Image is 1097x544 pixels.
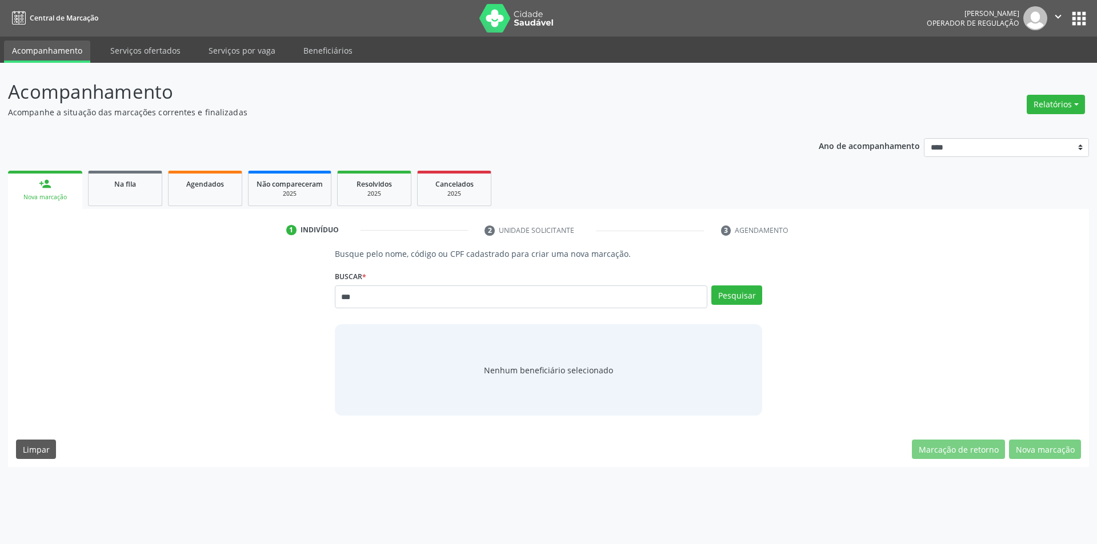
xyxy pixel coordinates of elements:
[335,268,366,285] label: Buscar
[286,225,297,235] div: 1
[346,190,403,198] div: 2025
[357,179,392,189] span: Resolvidos
[335,248,763,260] p: Busque pelo nome, código ou CPF cadastrado para criar uma nova marcação.
[1052,10,1064,23] i: 
[39,178,51,190] div: person_add
[8,9,98,27] a: Central de Marcação
[4,41,90,63] a: Acompanhamento
[8,106,764,118] p: Acompanhe a situação das marcações correntes e finalizadas
[16,440,56,459] button: Limpar
[16,193,74,202] div: Nova marcação
[484,364,613,376] span: Nenhum beneficiário selecionado
[30,13,98,23] span: Central de Marcação
[927,9,1019,18] div: [PERSON_NAME]
[1069,9,1089,29] button: apps
[912,440,1005,459] button: Marcação de retorno
[819,138,920,152] p: Ano de acompanhamento
[257,179,323,189] span: Não compareceram
[114,179,136,189] span: Na fila
[1023,6,1047,30] img: img
[435,179,474,189] span: Cancelados
[927,18,1019,28] span: Operador de regulação
[257,190,323,198] div: 2025
[711,285,762,305] button: Pesquisar
[426,190,483,198] div: 2025
[1027,95,1085,114] button: Relatórios
[301,225,339,235] div: Indivíduo
[295,41,361,61] a: Beneficiários
[201,41,283,61] a: Serviços por vaga
[186,179,224,189] span: Agendados
[102,41,189,61] a: Serviços ofertados
[1047,6,1069,30] button: 
[1009,440,1081,459] button: Nova marcação
[8,78,764,106] p: Acompanhamento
